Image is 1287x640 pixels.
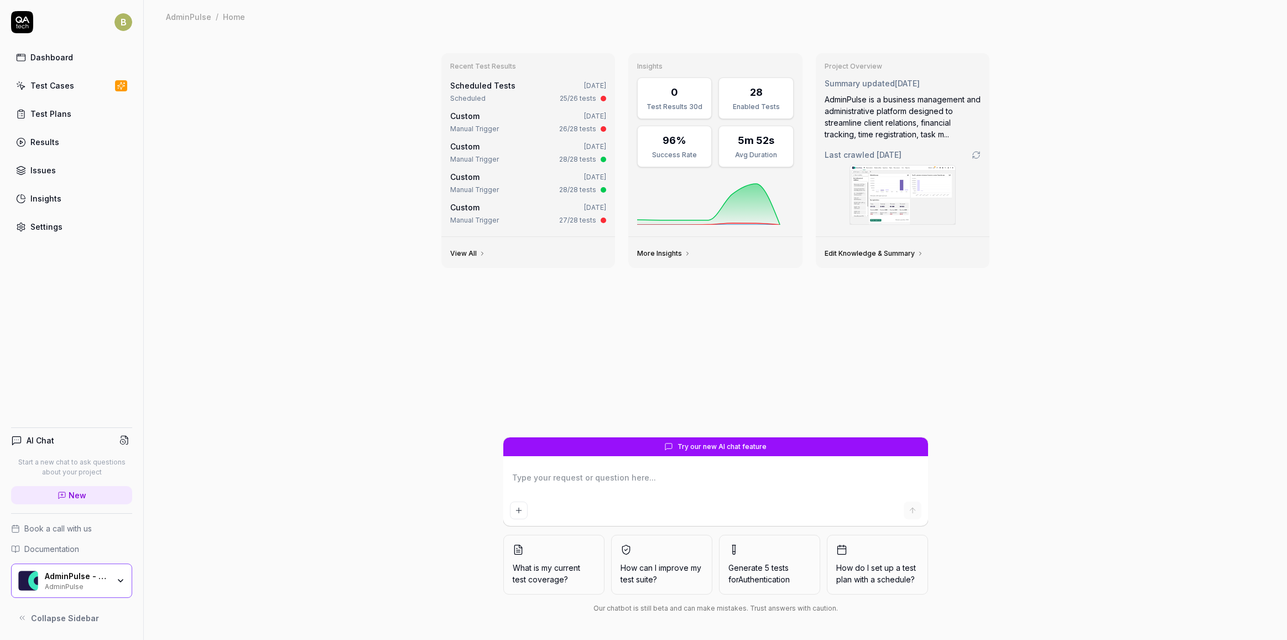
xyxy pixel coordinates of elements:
span: Collapse Sidebar [31,612,99,624]
div: Results [30,136,59,148]
div: Dashboard [30,51,73,63]
a: Issues [11,159,132,181]
span: How do I set up a test plan with a schedule? [836,562,919,585]
div: 5m 52s [738,133,774,148]
div: Manual Trigger [450,124,499,134]
span: Documentation [24,543,79,555]
button: AdminPulse - 0475.384.429 LogoAdminPulse - 0475.384.429AdminPulse [11,564,132,598]
div: 28 [750,85,763,100]
div: Scheduled [450,94,486,104]
button: B [114,11,132,33]
img: Screenshot [850,166,955,224]
div: Test Cases [30,80,74,91]
a: New [11,486,132,504]
span: Custom [450,142,480,151]
button: Collapse Sidebar [11,607,132,629]
time: [DATE] [895,79,920,88]
div: Success Rate [644,150,705,160]
span: Custom [450,111,480,121]
h3: Project Overview [825,62,981,71]
time: [DATE] [584,142,606,151]
time: [DATE] [584,203,606,211]
a: Custom[DATE]Manual Trigger26/28 tests [448,108,609,136]
time: [DATE] [584,81,606,90]
time: [DATE] [877,150,902,159]
button: How do I set up a test plan with a schedule? [827,535,928,595]
span: Last crawled [825,149,902,161]
div: AdminPulse - 0475.384.429 [45,571,109,581]
div: Home [223,11,245,22]
span: Custom [450,203,480,212]
span: New [69,489,86,501]
h4: AI Chat [27,435,54,446]
img: AdminPulse - 0475.384.429 Logo [18,571,38,591]
div: Issues [30,164,56,176]
button: How can I improve my test suite? [611,535,712,595]
a: Custom[DATE]Manual Trigger28/28 tests [448,169,609,197]
div: 26/28 tests [559,124,596,134]
a: Book a call with us [11,523,132,534]
div: Manual Trigger [450,185,499,195]
div: Settings [30,221,62,233]
span: Book a call with us [24,523,92,534]
span: B [114,13,132,31]
div: / [216,11,218,22]
a: Scheduled Tests[DATE]Scheduled25/26 tests [448,78,609,106]
a: Test Cases [11,75,132,96]
a: Edit Knowledge & Summary [825,249,924,258]
span: Summary updated [825,79,895,88]
span: Generate 5 tests for Authentication [728,563,790,584]
button: Generate 5 tests forAuthentication [719,535,820,595]
h3: Insights [637,62,794,71]
div: Insights [30,193,61,204]
a: More Insights [637,249,691,258]
span: What is my current test coverage? [513,562,595,585]
button: Add attachment [510,502,528,519]
p: Start a new chat to ask questions about your project [11,457,132,477]
div: 96% [663,133,686,148]
div: AdminPulse [166,11,211,22]
a: Documentation [11,543,132,555]
div: Our chatbot is still beta and can make mistakes. Trust answers with caution. [503,603,928,613]
a: Custom[DATE]Manual Trigger27/28 tests [448,199,609,228]
a: Test Plans [11,103,132,125]
a: Results [11,131,132,153]
time: [DATE] [584,173,606,181]
div: Avg Duration [726,150,786,160]
span: Custom [450,172,480,182]
div: AdminPulse [45,581,109,590]
div: AdminPulse is a business management and administrative platform designed to streamline client rel... [825,94,981,140]
div: Enabled Tests [726,102,786,112]
a: Custom[DATE]Manual Trigger28/28 tests [448,138,609,167]
a: Settings [11,216,132,238]
button: What is my current test coverage? [503,535,605,595]
a: Dashboard [11,47,132,68]
a: Go to crawling settings [972,151,981,159]
a: Insights [11,188,132,209]
div: Test Results 30d [644,102,705,112]
div: 0 [671,85,678,100]
div: Manual Trigger [450,215,499,225]
div: Test Plans [30,108,71,120]
div: 25/26 tests [560,94,596,104]
div: 28/28 tests [559,185,596,195]
div: 27/28 tests [559,215,596,225]
time: [DATE] [584,112,606,120]
a: View All [450,249,486,258]
div: Manual Trigger [450,154,499,164]
div: 28/28 tests [559,154,596,164]
h3: Recent Test Results [450,62,607,71]
a: Scheduled Tests [450,81,515,90]
span: How can I improve my test suite? [621,562,703,585]
span: Try our new AI chat feature [678,442,767,452]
